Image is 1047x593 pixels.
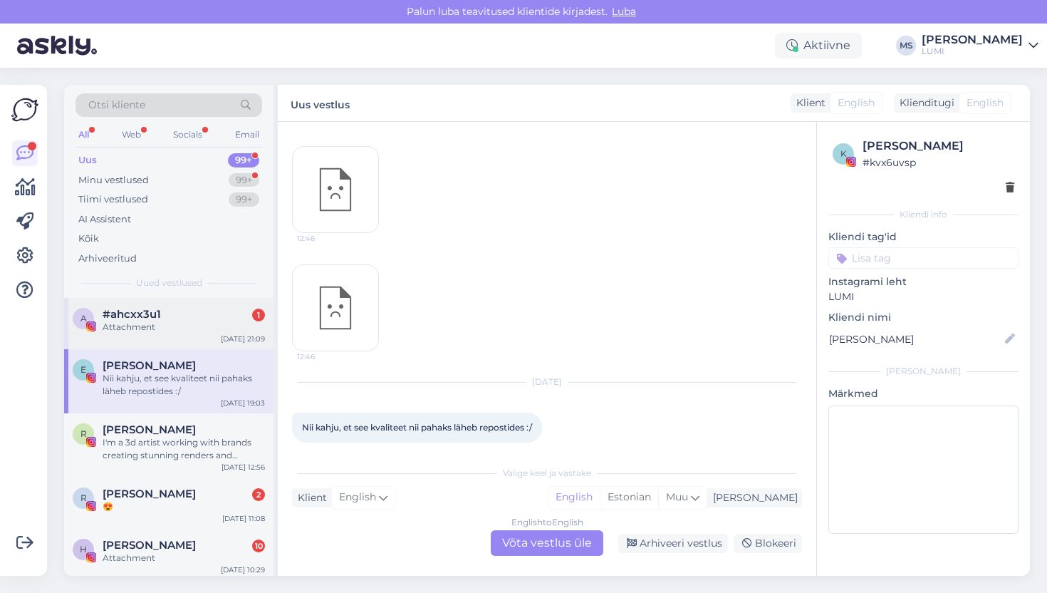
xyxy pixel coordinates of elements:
[80,544,87,555] span: H
[297,351,350,362] span: 12:46
[11,96,38,123] img: Askly Logo
[707,490,798,505] div: [PERSON_NAME]
[221,334,265,344] div: [DATE] 21:09
[894,96,954,110] div: Klienditugi
[119,125,144,144] div: Web
[292,376,802,388] div: [DATE]
[80,428,87,439] span: R
[828,247,1019,269] input: Lisa tag
[828,274,1019,289] p: Instagrami leht
[80,313,87,324] span: a
[608,5,640,18] span: Luba
[222,462,265,473] div: [DATE] 12:56
[548,487,600,508] div: English
[296,443,350,454] span: 19:03
[103,436,265,462] div: I'm a 3d artist working with brands creating stunning renders and animations for there products, ...
[103,539,196,552] span: Helena Feofanov-Crawford
[491,530,603,556] div: Võta vestlus üle
[828,289,1019,304] p: LUMI
[170,125,205,144] div: Socials
[292,490,327,505] div: Klient
[828,386,1019,401] p: Märkmed
[967,96,1004,110] span: English
[78,173,149,187] div: Minu vestlused
[229,173,259,187] div: 99+
[828,208,1019,221] div: Kliendi info
[600,487,658,508] div: Estonian
[78,192,148,207] div: Tiimi vestlused
[896,36,916,56] div: MS
[232,125,262,144] div: Email
[103,359,196,372] span: Elis Loik
[80,493,87,503] span: R
[103,372,265,398] div: Nii kahju, et see kvaliteet nii pahaks läheb repostides :/
[78,232,99,246] div: Kõik
[838,96,875,110] span: English
[775,33,862,58] div: Aktiivne
[734,534,802,553] div: Blokeeri
[252,540,265,552] div: 10
[103,552,265,564] div: Attachment
[829,331,1002,347] input: Lisa nimi
[80,364,86,375] span: E
[103,423,196,436] span: Rohit Vaswani
[228,153,259,167] div: 99+
[229,192,259,207] div: 99+
[78,153,97,167] div: Uus
[221,398,265,408] div: [DATE] 19:03
[103,308,161,321] span: #ahcxx3u1
[103,500,265,513] div: 😍
[863,155,1014,170] div: # kvx6uvsp
[922,34,1038,57] a: [PERSON_NAME]LUMI
[302,422,532,433] span: Nii kahju, et see kvaliteet nii pahaks läheb repostides :/
[618,534,728,553] div: Arhiveeri vestlus
[922,34,1023,46] div: [PERSON_NAME]
[791,96,825,110] div: Klient
[828,310,1019,325] p: Kliendi nimi
[222,513,265,524] div: [DATE] 11:08
[103,488,196,500] span: Roos Mariin
[252,488,265,501] div: 2
[292,467,802,480] div: Valige keel ja vastake
[297,233,350,244] span: 12:46
[103,321,265,334] div: Attachment
[828,365,1019,378] div: [PERSON_NAME]
[252,309,265,321] div: 1
[922,46,1023,57] div: LUMI
[828,230,1019,244] p: Kliendi tag'id
[78,212,131,227] div: AI Assistent
[88,98,145,113] span: Otsi kliente
[339,490,376,505] span: English
[75,125,92,144] div: All
[78,252,137,266] div: Arhiveeritud
[291,93,350,113] label: Uus vestlus
[511,516,583,529] div: English to English
[863,138,1014,155] div: [PERSON_NAME]
[840,148,847,159] span: k
[221,564,265,575] div: [DATE] 10:29
[666,490,688,503] span: Muu
[136,277,202,289] span: Uued vestlused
